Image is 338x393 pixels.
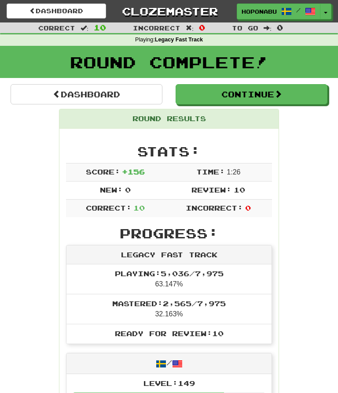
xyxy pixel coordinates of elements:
[199,23,205,32] span: 0
[155,37,203,43] strong: Legacy Fast Track
[59,109,279,129] div: Round Results
[125,185,131,194] span: 0
[133,204,145,212] span: 10
[66,226,272,241] h2: Progress:
[66,294,272,324] li: 32.163%
[277,23,283,32] span: 0
[232,24,258,32] span: To go
[296,7,301,13] span: /
[66,245,272,265] div: Legacy Fast Track
[112,299,226,308] span: Mastered: 2,565 / 7,975
[245,204,251,212] span: 0
[176,84,327,104] button: Continue
[186,25,194,31] span: :
[100,185,123,194] span: New:
[122,167,145,176] span: + 156
[66,144,272,159] h2: Stats:
[264,25,272,31] span: :
[81,25,88,31] span: :
[227,168,240,176] span: 1 : 26
[191,185,231,194] span: Review:
[38,24,75,32] span: Correct
[7,4,106,19] a: Dashboard
[186,204,243,212] span: Incorrect:
[119,4,219,19] a: Clozemaster
[86,204,132,212] span: Correct:
[133,24,180,32] span: Incorrect
[143,379,195,387] span: Level: 149
[196,167,225,176] span: Time:
[11,84,162,104] a: Dashboard
[66,353,272,374] div: /
[3,53,335,71] h1: Round Complete!
[237,4,320,19] a: HopOnABus /
[242,7,277,15] span: HopOnABus
[234,185,245,194] span: 10
[86,167,120,176] span: Score:
[115,269,224,278] span: Playing: 5,036 / 7,975
[115,329,224,337] span: Ready for Review: 10
[66,264,272,294] li: 63.147%
[94,23,106,32] span: 10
